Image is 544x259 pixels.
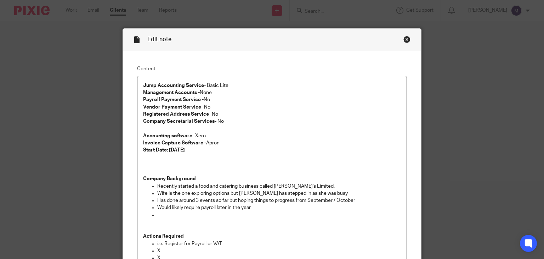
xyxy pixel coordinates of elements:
[143,105,204,110] strong: Vendor Payment Service -
[143,118,401,125] p: - No
[143,234,184,239] strong: Actions Required
[143,148,185,153] strong: Start Date: [DATE]
[143,97,204,102] strong: Payroll Payment Service -
[157,183,401,190] p: Recently started a food and catering business called [PERSON_NAME]'s Limited.
[157,240,401,247] p: i.e. Register for Payroll or VAT
[143,82,401,89] p: - Basic Lite
[403,36,410,43] div: Close this dialog window
[157,204,401,211] p: Would likely require payroll later in the year
[143,132,401,139] p: - Xero
[143,139,401,147] p: Apron
[143,111,401,118] p: No
[147,37,171,42] span: Edit note
[157,247,401,254] p: X
[143,119,215,124] strong: Company Secretarial Services
[157,190,401,197] p: Wife is the one exploring options but [PERSON_NAME] has stepped in as she was busy
[157,197,401,204] p: Has done around 3 events so far but hoping things to progress from September / October
[143,89,401,96] p: None
[143,140,206,145] strong: Invoice Capture Software -
[143,90,200,95] strong: Management Accounts -
[143,104,401,111] p: No
[143,112,212,117] strong: Registered Address Service -
[143,133,192,138] strong: Accounting software
[143,83,204,88] strong: Jump Accounting Service
[137,65,407,72] label: Content
[143,96,401,103] p: No
[143,176,196,181] strong: Company Background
